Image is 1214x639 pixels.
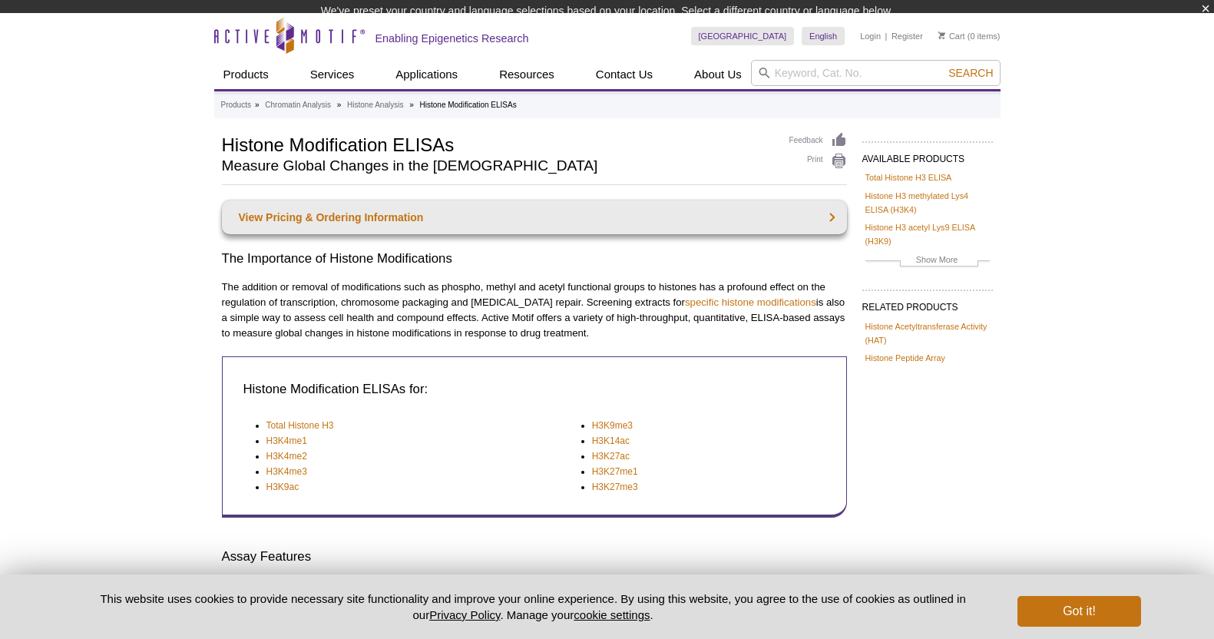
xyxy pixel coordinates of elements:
[266,433,307,449] a: H3K4me1
[386,60,467,89] a: Applications
[429,608,500,621] a: Privacy Policy
[860,31,881,41] a: Login
[347,98,403,112] a: Histone Analysis
[222,132,774,155] h1: Histone Modification ELISAs
[685,296,816,308] a: specific histone modifications
[865,189,990,217] a: Histone H3 methylated Lys4 ELISA (H3K4)
[751,60,1001,86] input: Keyword, Cat. No.
[789,153,847,170] a: Print
[862,290,993,317] h2: RELATED PRODUCTS
[592,449,630,464] a: H3K27ac
[592,464,638,479] a: H3K27me1
[592,433,630,449] a: H3K14ac
[691,27,795,45] a: [GEOGRAPHIC_DATA]
[266,479,299,495] a: H3K9ac
[862,141,993,169] h2: AVAILABLE PRODUCTS
[865,319,990,347] a: Histone Acetyltransferase Activity (HAT)
[265,98,331,112] a: Chromatin Analysis
[222,159,774,173] h2: Measure Global Changes in the [DEMOGRAPHIC_DATA]
[266,464,307,479] a: H3K4me3
[1017,596,1140,627] button: Got it!
[243,380,822,399] h3: Histone Modification ELISAs for:
[214,60,278,89] a: Products
[301,60,364,89] a: Services
[865,220,990,248] a: Histone H3 acetyl Lys9 ELISA (H3K9)
[802,27,845,45] a: English
[420,101,517,109] li: Histone Modification ELISAs
[885,27,888,45] li: |
[944,66,997,80] button: Search
[587,60,662,89] a: Contact Us
[222,250,847,268] h2: The Importance of Histone Modifications
[74,591,993,623] p: This website uses cookies to provide necessary site functionality and improve your online experie...
[592,479,638,495] a: H3K27me3
[592,418,633,433] a: H3K9me3
[222,200,847,234] a: View Pricing & Ordering Information
[221,98,251,112] a: Products
[685,60,751,89] a: About Us
[266,449,307,464] a: H3K4me2
[789,132,847,149] a: Feedback
[375,31,529,45] h2: Enabling Epigenetics Research
[222,548,847,566] h3: Assay Features
[337,101,342,109] li: »
[865,351,945,365] a: Histone Peptide Array
[938,31,965,41] a: Cart
[255,101,260,109] li: »
[574,608,650,621] button: cookie settings
[865,253,990,270] a: Show More
[409,101,414,109] li: »
[490,60,564,89] a: Resources
[938,27,1001,45] li: (0 items)
[266,418,334,433] a: Total Histone H3
[891,31,923,41] a: Register
[938,31,945,39] img: Your Cart
[865,171,952,184] a: Total Histone H3 ELISA
[948,67,993,79] span: Search
[222,280,847,341] p: The addition or removal of modifications such as phospho, methyl and acetyl functional groups to ...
